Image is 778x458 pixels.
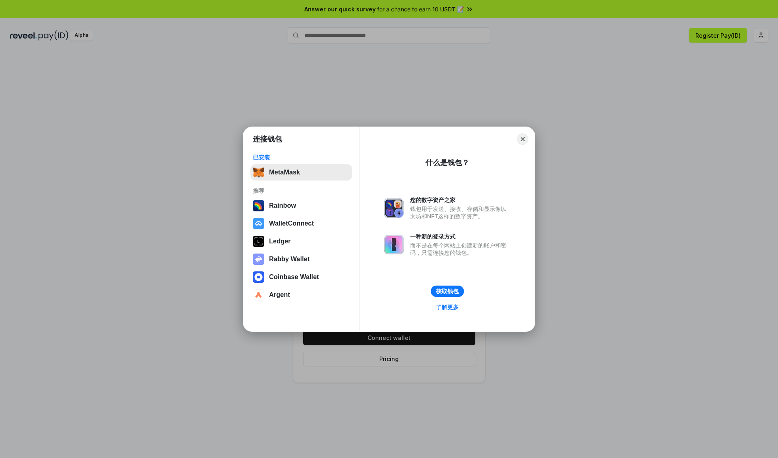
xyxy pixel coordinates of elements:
[410,242,511,256] div: 而不是在每个网站上创建新的账户和密码，只需连接您的钱包。
[384,198,404,218] img: svg+xml,%3Csvg%20xmlns%3D%22http%3A%2F%2Fwww.w3.org%2F2000%2Fsvg%22%20fill%3D%22none%22%20viewBox...
[436,288,459,295] div: 获取钱包
[253,236,264,247] img: svg+xml,%3Csvg%20xmlns%3D%22http%3A%2F%2Fwww.w3.org%2F2000%2Fsvg%22%20width%3D%2228%22%20height%3...
[253,218,264,229] img: svg+xml,%3Csvg%20width%3D%2228%22%20height%3D%2228%22%20viewBox%3D%220%200%2028%2028%22%20fill%3D...
[253,187,350,194] div: 推荐
[431,286,464,297] button: 获取钱包
[384,235,404,254] img: svg+xml,%3Csvg%20xmlns%3D%22http%3A%2F%2Fwww.w3.org%2F2000%2Fsvg%22%20fill%3D%22none%22%20viewBox...
[410,205,511,220] div: 钱包用于发送、接收、存储和显示像以太坊和NFT这样的数字资产。
[269,273,319,281] div: Coinbase Wallet
[253,254,264,265] img: svg+xml,%3Csvg%20xmlns%3D%22http%3A%2F%2Fwww.w3.org%2F2000%2Fsvg%22%20fill%3D%22none%22%20viewBox...
[431,302,464,312] a: 了解更多
[269,256,310,263] div: Rabby Wallet
[253,271,264,283] img: svg+xml,%3Csvg%20width%3D%2228%22%20height%3D%2228%22%20viewBox%3D%220%200%2028%2028%22%20fill%3D...
[269,238,291,245] div: Ledger
[250,215,352,232] button: WalletConnect
[250,233,352,249] button: Ledger
[269,202,296,209] div: Rainbow
[253,134,282,144] h1: 连接钱包
[250,251,352,267] button: Rabby Wallet
[250,269,352,285] button: Coinbase Wallet
[269,169,300,176] div: MetaMask
[253,154,350,161] div: 已安装
[250,287,352,303] button: Argent
[269,291,290,299] div: Argent
[436,303,459,311] div: 了解更多
[269,220,314,227] div: WalletConnect
[250,164,352,181] button: MetaMask
[425,158,469,168] div: 什么是钱包？
[410,196,511,204] div: 您的数字资产之家
[250,198,352,214] button: Rainbow
[253,167,264,178] img: svg+xml,%3Csvg%20fill%3D%22none%22%20height%3D%2233%22%20viewBox%3D%220%200%2035%2033%22%20width%...
[253,289,264,301] img: svg+xml,%3Csvg%20width%3D%2228%22%20height%3D%2228%22%20viewBox%3D%220%200%2028%2028%22%20fill%3D...
[410,233,511,240] div: 一种新的登录方式
[253,200,264,211] img: svg+xml,%3Csvg%20width%3D%22120%22%20height%3D%22120%22%20viewBox%3D%220%200%20120%20120%22%20fil...
[517,133,528,145] button: Close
